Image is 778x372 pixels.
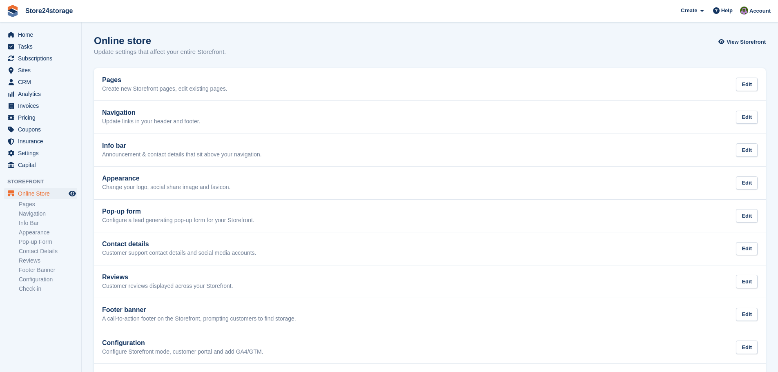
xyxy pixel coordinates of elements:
[736,143,758,157] div: Edit
[102,315,296,323] p: A call-to-action footer on the Storefront, prompting customers to find storage.
[102,274,233,281] h2: Reviews
[102,306,296,314] h2: Footer banner
[94,35,226,46] h1: Online store
[19,266,77,274] a: Footer Banner
[18,53,67,64] span: Subscriptions
[4,124,77,135] a: menu
[102,339,263,347] h2: Configuration
[102,151,262,158] p: Announcement & contact details that sit above your navigation.
[102,249,256,257] p: Customer support contact details and social media accounts.
[19,200,77,208] a: Pages
[19,285,77,293] a: Check-in
[18,29,67,40] span: Home
[19,257,77,265] a: Reviews
[102,184,230,191] p: Change your logo, social share image and favicon.
[736,176,758,190] div: Edit
[18,112,67,123] span: Pricing
[18,88,67,100] span: Analytics
[736,308,758,321] div: Edit
[4,29,77,40] a: menu
[19,276,77,283] a: Configuration
[736,209,758,223] div: Edit
[94,101,766,134] a: Navigation Update links in your header and footer. Edit
[4,88,77,100] a: menu
[7,5,19,17] img: stora-icon-8386f47178a22dfd0bd8f6a31ec36ba5ce8667c1dd55bd0f319d3a0aa187defe.svg
[720,35,766,49] a: View Storefront
[19,247,77,255] a: Contact Details
[681,7,697,15] span: Create
[102,283,233,290] p: Customer reviews displayed across your Storefront.
[102,142,262,149] h2: Info bar
[102,109,201,116] h2: Navigation
[94,167,766,199] a: Appearance Change your logo, social share image and favicon. Edit
[736,275,758,288] div: Edit
[18,100,67,111] span: Invoices
[4,136,77,147] a: menu
[4,100,77,111] a: menu
[749,7,771,15] span: Account
[102,118,201,125] p: Update links in your header and footer.
[721,7,733,15] span: Help
[102,175,230,182] h2: Appearance
[18,76,67,88] span: CRM
[4,76,77,88] a: menu
[19,229,77,236] a: Appearance
[94,200,766,232] a: Pop-up form Configure a lead generating pop-up form for your Storefront. Edit
[94,47,226,57] p: Update settings that affect your entire Storefront.
[67,189,77,198] a: Preview store
[736,242,758,256] div: Edit
[736,341,758,354] div: Edit
[102,241,256,248] h2: Contact details
[4,147,77,159] a: menu
[94,68,766,101] a: Pages Create new Storefront pages, edit existing pages. Edit
[94,265,766,298] a: Reviews Customer reviews displayed across your Storefront. Edit
[19,238,77,246] a: Pop-up Form
[740,7,748,15] img: Jane Welch
[19,219,77,227] a: Info Bar
[102,217,254,224] p: Configure a lead generating pop-up form for your Storefront.
[18,41,67,52] span: Tasks
[4,159,77,171] a: menu
[18,188,67,199] span: Online Store
[102,348,263,356] p: Configure Storefront mode, customer portal and add GA4/GTM.
[94,331,766,364] a: Configuration Configure Storefront mode, customer portal and add GA4/GTM. Edit
[4,188,77,199] a: menu
[7,178,81,186] span: Storefront
[18,124,67,135] span: Coupons
[4,112,77,123] a: menu
[18,136,67,147] span: Insurance
[4,53,77,64] a: menu
[94,134,766,167] a: Info bar Announcement & contact details that sit above your navigation. Edit
[4,65,77,76] a: menu
[18,147,67,159] span: Settings
[727,38,766,46] span: View Storefront
[4,41,77,52] a: menu
[22,4,76,18] a: Store24storage
[102,208,254,215] h2: Pop-up form
[18,65,67,76] span: Sites
[94,298,766,331] a: Footer banner A call-to-action footer on the Storefront, prompting customers to find storage. Edit
[102,85,227,93] p: Create new Storefront pages, edit existing pages.
[94,232,766,265] a: Contact details Customer support contact details and social media accounts. Edit
[736,78,758,91] div: Edit
[736,111,758,124] div: Edit
[18,159,67,171] span: Capital
[19,210,77,218] a: Navigation
[102,76,227,84] h2: Pages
